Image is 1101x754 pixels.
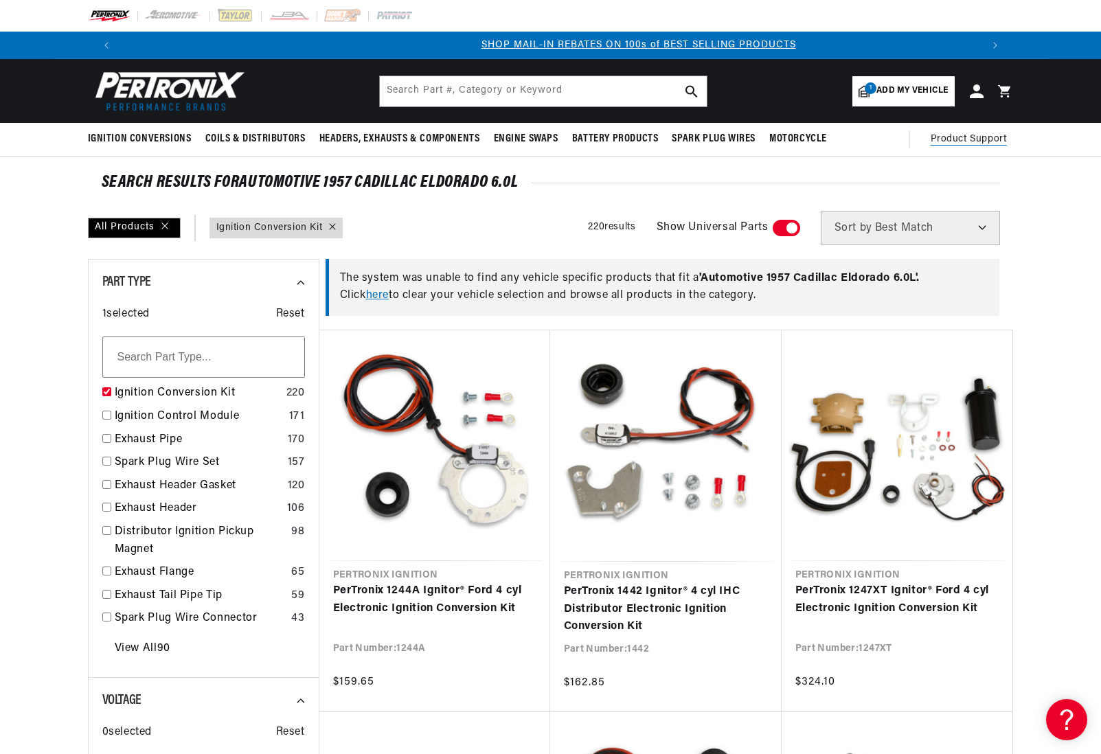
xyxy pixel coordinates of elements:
[115,587,286,605] a: Exhaust Tail Pipe Tip
[326,259,999,316] div: The system was unable to find any vehicle specific products that fit a Click to clear your vehicl...
[288,431,305,449] div: 170
[276,306,305,323] span: Reset
[88,218,181,238] div: All Products
[494,132,558,146] span: Engine Swaps
[588,222,635,232] span: 220 results
[88,67,246,115] img: Pertronix
[88,123,198,155] summary: Ignition Conversions
[102,306,150,323] span: 1 selected
[931,132,1007,147] span: Product Support
[769,132,827,146] span: Motorcycle
[291,610,304,628] div: 43
[115,431,282,449] a: Exhaust Pipe
[821,211,1000,245] select: Sort by
[54,32,1048,59] slideshow-component: Translation missing: en.sections.announcements.announcement_bar
[319,132,480,146] span: Headers, Exhausts & Components
[115,523,286,558] a: Distributor Ignition Pickup Magnet
[102,176,1000,190] div: SEARCH RESULTS FOR Automotive 1957 Cadillac Eldorado 6.0L
[313,123,487,155] summary: Headers, Exhausts & Components
[852,76,954,106] a: 1Add my vehicle
[931,123,1014,156] summary: Product Support
[115,500,282,518] a: Exhaust Header
[380,76,707,106] input: Search Part #, Category or Keyword
[115,564,286,582] a: Exhaust Flange
[699,273,920,284] span: ' Automotive 1957 Cadillac Eldorado 6.0L '.
[672,132,756,146] span: Spark Plug Wires
[276,724,305,742] span: Reset
[102,694,141,707] span: Voltage
[198,123,313,155] summary: Coils & Distributors
[102,336,305,378] input: Search Part Type...
[665,123,762,155] summary: Spark Plug Wires
[333,582,536,617] a: PerTronix 1244A Ignitor® Ford 4 cyl Electronic Ignition Conversion Kit
[93,32,120,59] button: Translation missing: en.sections.announcements.previous_announcement
[572,132,659,146] span: Battery Products
[115,477,282,495] a: Exhaust Header Gasket
[762,123,834,155] summary: Motorcycle
[835,222,872,233] span: Sort by
[115,610,286,628] a: Spark Plug Wire Connector
[291,564,304,582] div: 65
[288,477,305,495] div: 120
[289,408,305,426] div: 171
[102,275,151,289] span: Part Type
[795,582,999,617] a: PerTronix 1247XT Ignitor® Ford 4 cyl Electronic Ignition Conversion Kit
[216,220,323,236] a: Ignition Conversion Kit
[565,123,666,155] summary: Battery Products
[208,38,1069,53] div: 2 of 3
[366,290,389,301] a: here
[115,454,282,472] a: Spark Plug Wire Set
[205,132,306,146] span: Coils & Distributors
[876,84,948,98] span: Add my vehicle
[291,587,304,605] div: 59
[677,76,707,106] button: search button
[481,40,796,50] a: SHOP MAIL-IN REBATES ON 100s of BEST SELLING PRODUCTS
[102,724,152,742] span: 0 selected
[865,82,876,94] span: 1
[208,38,1069,53] div: Announcement
[115,640,170,658] a: View All 90
[657,219,769,237] span: Show Universal Parts
[287,500,305,518] div: 106
[115,385,281,402] a: Ignition Conversion Kit
[88,132,192,146] span: Ignition Conversions
[564,583,768,636] a: PerTronix 1442 Ignitor® 4 cyl IHC Distributor Electronic Ignition Conversion Kit
[115,408,284,426] a: Ignition Control Module
[291,523,304,541] div: 98
[487,123,565,155] summary: Engine Swaps
[286,385,305,402] div: 220
[288,454,305,472] div: 157
[981,32,1009,59] button: Translation missing: en.sections.announcements.next_announcement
